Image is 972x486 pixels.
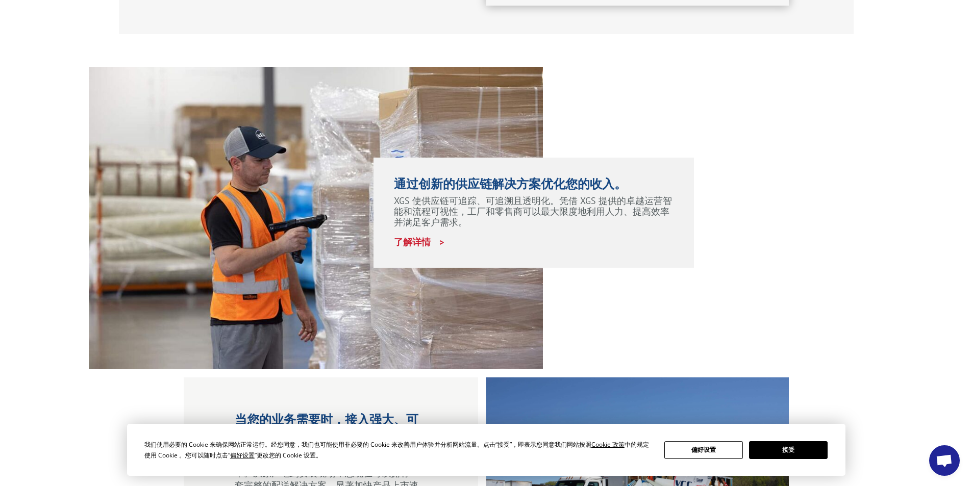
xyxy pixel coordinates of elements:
[235,412,418,440] font: 当您的业务需要时，接入强大、可扩展的资产网络。
[255,451,322,459] font: ”更改您的 Cookie 设置。
[394,236,446,248] a: 了解详情 >
[394,176,627,192] font: 通过创新的供应链解决方案优化您的收入。
[89,67,543,369] img: XGS-照片232
[749,441,828,459] button: 接受
[127,424,845,476] div: Cookie 同意提示
[929,445,960,476] div: Open chat
[230,451,255,459] font: 偏好设置
[591,440,625,449] font: Cookie 政策
[394,195,672,228] font: XGS 使供应链可追踪、可追溯且透明化。凭借 XGS 提供的卓越运营智能和流程可视性，工厂和零售商可以最大限度地利用人力、提高效率并满足客户需求。
[691,445,716,454] font: 偏好设置
[144,440,591,449] font: 我们使用必要的 Cookie 来确保网站正常运行。经您同意，我们也可能使用非必要的 Cookie 来改善用户体验并分析网站流量。点击“接受”，即表示您同意我们网站按照
[782,445,794,454] font: 接受
[664,441,743,459] button: 偏好设置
